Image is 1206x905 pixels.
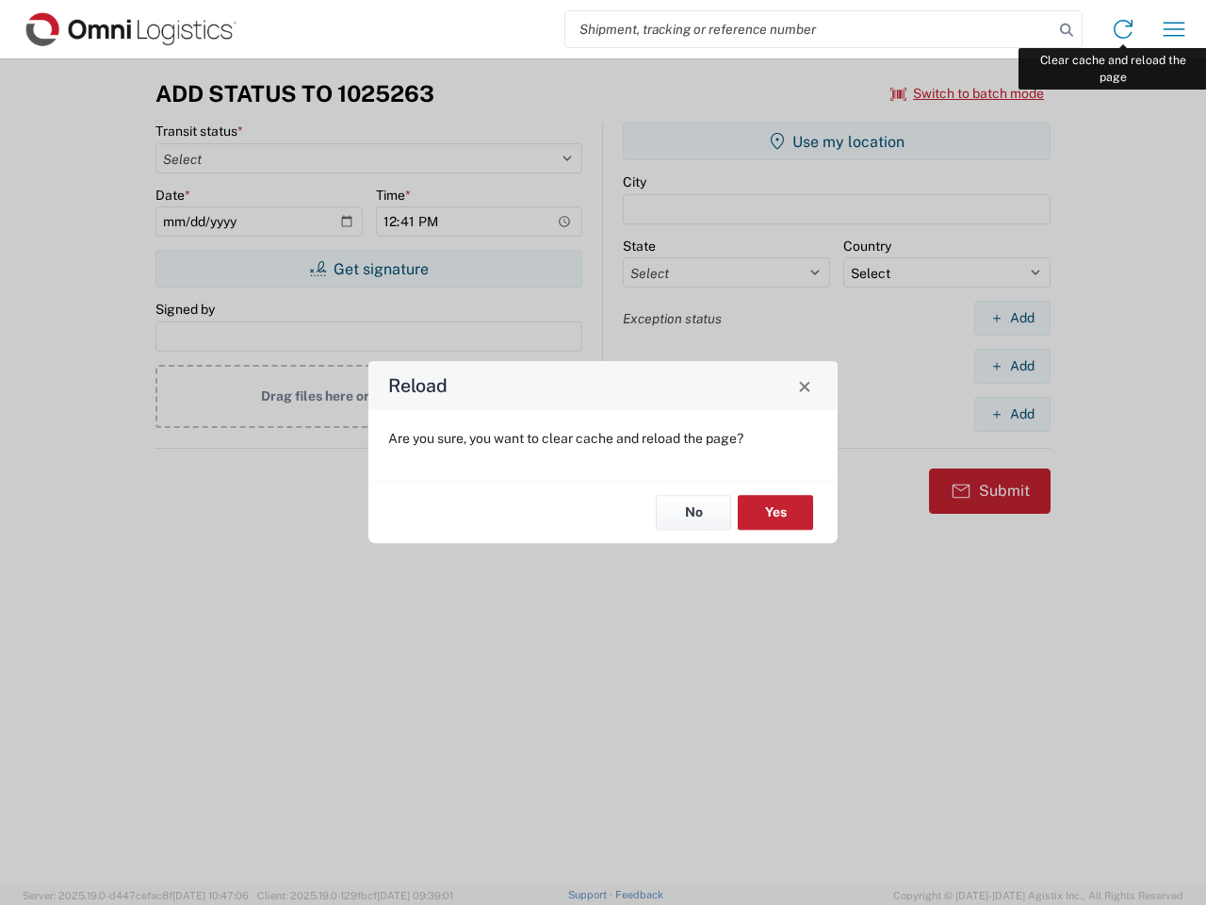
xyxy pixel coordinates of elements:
p: Are you sure, you want to clear cache and reload the page? [388,430,818,447]
button: Close [791,372,818,399]
h4: Reload [388,372,448,400]
input: Shipment, tracking or reference number [565,11,1053,47]
button: Yes [738,495,813,530]
button: No [656,495,731,530]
